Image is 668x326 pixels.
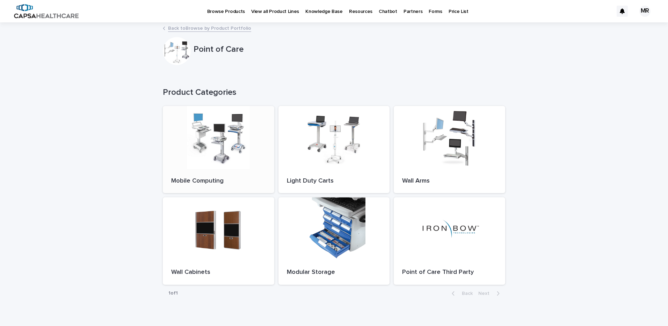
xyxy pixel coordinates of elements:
[194,44,502,55] p: Point of Care
[278,197,390,285] a: Modular Storage
[163,197,274,285] a: Wall Cabinets
[402,269,497,276] p: Point of Care Third Party
[287,177,382,185] p: Light Duty Carts
[278,106,390,193] a: Light Duty Carts
[394,197,505,285] a: Point of Care Third Party
[446,290,475,297] button: Back
[287,269,382,276] p: Modular Storage
[394,106,505,193] a: Wall Arms
[171,269,266,276] p: Wall Cabinets
[475,290,505,297] button: Next
[478,291,494,296] span: Next
[458,291,473,296] span: Back
[402,177,497,185] p: Wall Arms
[163,106,274,193] a: Mobile Computing
[163,87,505,98] h1: Product Categories
[14,4,79,18] img: B5p4sRfuTuC72oLToeu7
[639,6,651,17] div: MR
[171,177,266,185] p: Mobile Computing
[168,24,251,32] a: Back toBrowse by Product Portfolio
[163,285,183,302] p: 1 of 1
